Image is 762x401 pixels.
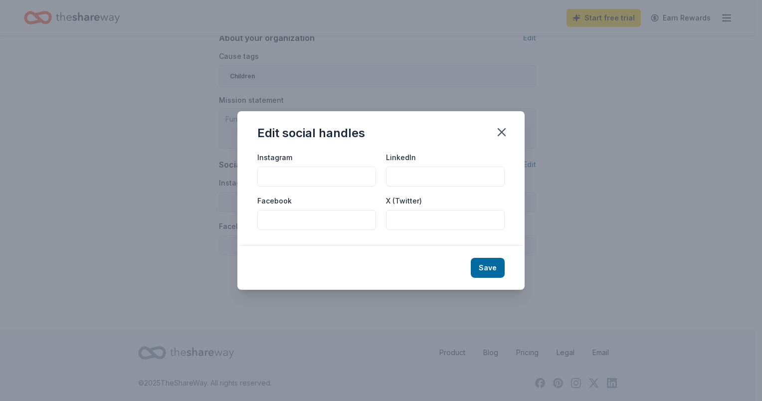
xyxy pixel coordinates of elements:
button: Save [471,258,505,278]
div: Edit social handles [257,125,365,141]
label: X (Twitter) [386,196,422,206]
label: Instagram [257,153,292,163]
label: Facebook [257,196,292,206]
label: LinkedIn [386,153,416,163]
